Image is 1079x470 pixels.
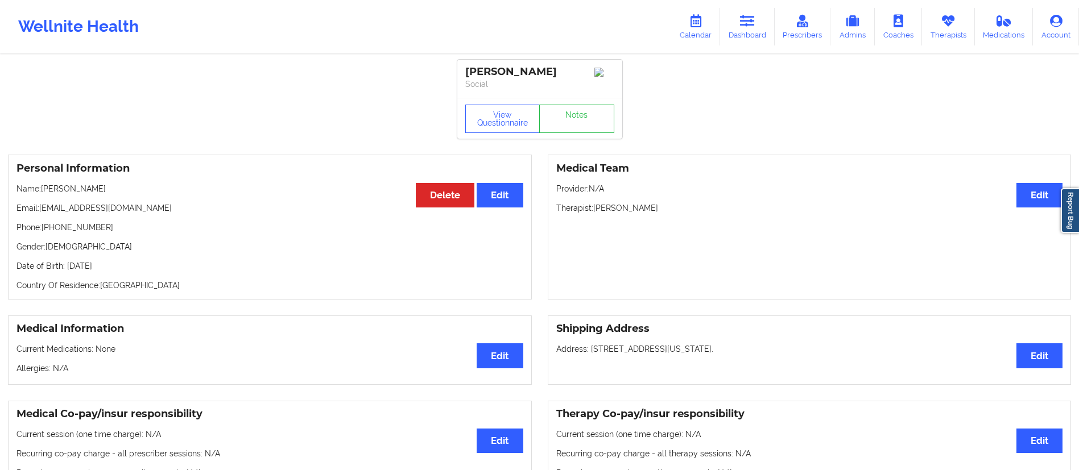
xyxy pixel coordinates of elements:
h3: Personal Information [16,162,523,175]
p: Phone: [PHONE_NUMBER] [16,222,523,233]
button: Edit [477,429,523,453]
h3: Medical Team [556,162,1063,175]
button: Edit [1016,429,1063,453]
p: Name: [PERSON_NAME] [16,183,523,194]
p: Recurring co-pay charge - all therapy sessions : N/A [556,448,1063,459]
a: Coaches [875,8,922,45]
p: Email: [EMAIL_ADDRESS][DOMAIN_NAME] [16,202,523,214]
button: View Questionnaire [465,105,540,133]
p: Gender: [DEMOGRAPHIC_DATA] [16,241,523,252]
a: Prescribers [775,8,831,45]
h3: Therapy Co-pay/insur responsibility [556,407,1063,421]
a: Account [1033,8,1079,45]
a: Notes [539,105,614,133]
a: Admins [830,8,875,45]
p: Date of Birth: [DATE] [16,260,523,272]
button: Edit [477,343,523,368]
a: Report Bug [1061,188,1079,233]
button: Edit [1016,343,1063,368]
p: Provider: N/A [556,183,1063,194]
p: Country Of Residence: [GEOGRAPHIC_DATA] [16,280,523,291]
h3: Shipping Address [556,322,1063,335]
p: Allergies: N/A [16,363,523,374]
p: Therapist: [PERSON_NAME] [556,202,1063,214]
h3: Medical Information [16,322,523,335]
a: Medications [975,8,1033,45]
p: Current session (one time charge): N/A [556,429,1063,440]
a: Dashboard [720,8,775,45]
button: Edit [1016,183,1063,207]
p: Current session (one time charge): N/A [16,429,523,440]
p: Current Medications: None [16,343,523,355]
a: Therapists [922,8,975,45]
div: [PERSON_NAME] [465,65,614,78]
h3: Medical Co-pay/insur responsibility [16,407,523,421]
button: Delete [416,183,474,207]
p: Address: [STREET_ADDRESS][US_STATE]. [556,343,1063,355]
p: Social [465,78,614,90]
img: Image%2Fplaceholer-image.png [594,68,614,77]
p: Recurring co-pay charge - all prescriber sessions : N/A [16,448,523,459]
a: Calendar [671,8,720,45]
button: Edit [477,183,523,207]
